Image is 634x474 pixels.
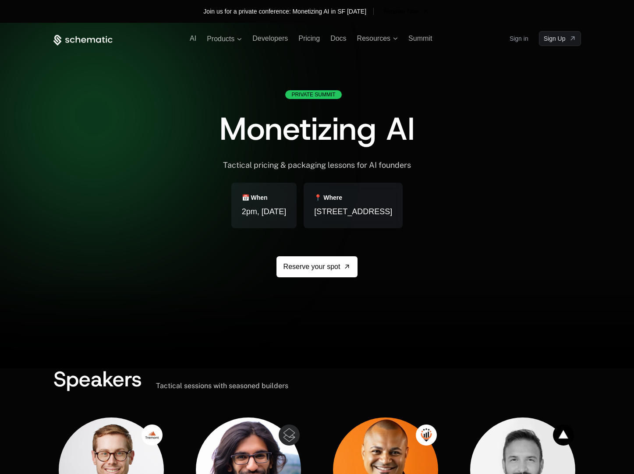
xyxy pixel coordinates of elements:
[314,205,392,218] span: [STREET_ADDRESS]
[220,108,415,150] span: Monetizing AI
[357,35,390,42] span: Resources
[203,7,366,16] div: Join us for a private conference: Monetizing AI in SF [DATE]
[142,424,163,446] img: Growth Unhinged and Tremont VC
[207,35,234,43] span: Products
[553,424,574,446] img: Vercel
[223,160,411,170] div: Tactical pricing & packaging lessons for AI founders
[242,205,287,218] span: 2pm, [DATE]
[314,193,342,202] div: 📍 Where
[408,35,432,42] a: Summit
[298,35,320,42] a: Pricing
[156,381,288,390] div: Tactical sessions with seasoned builders
[285,90,341,99] div: Private Summit
[276,256,358,277] a: Reserve your spot
[539,31,581,46] a: [object Object]
[383,7,419,16] span: Register Now
[190,35,196,42] a: AI
[544,34,566,43] span: Sign Up
[510,32,528,46] a: Sign in
[330,35,346,42] a: Docs
[416,424,437,446] img: Pricing I/O
[242,193,268,202] div: 📅 When
[53,365,142,393] span: Speakers
[381,5,431,18] a: [object Object]
[252,35,288,42] a: Developers
[279,424,300,446] img: Clay, Superhuman, GPT Zero & more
